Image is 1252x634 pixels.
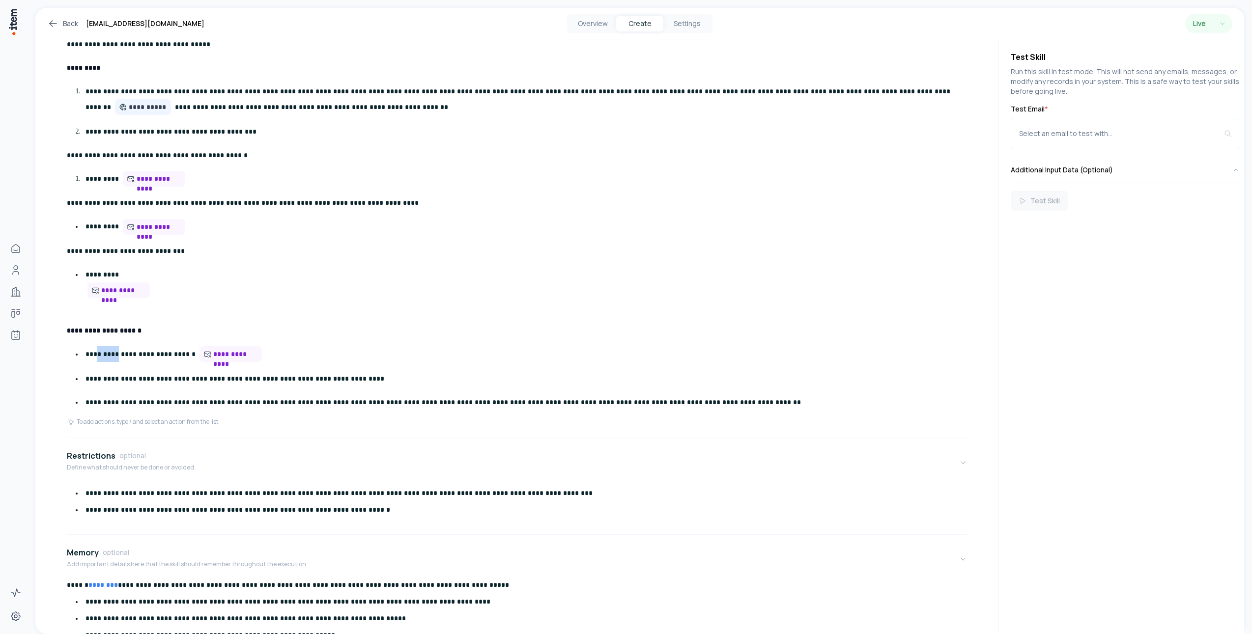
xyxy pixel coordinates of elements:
div: Select an email to test with... [1019,129,1224,138]
button: Overview [569,16,616,31]
div: To add actions, type / and select an action from the list. [67,418,220,426]
h4: Restrictions [67,450,115,462]
div: RestrictionsoptionalDefine what should never be done or avoided. [67,483,967,530]
a: Deals [6,303,26,323]
a: People [6,260,26,280]
span: optional [119,451,146,461]
p: Define what should never be done or avoided. [67,464,196,471]
span: optional [103,548,129,557]
a: Agents [6,325,26,345]
h4: Test Skill [1011,51,1240,63]
label: Test Email [1011,104,1240,114]
button: RestrictionsoptionalDefine what should never be done or avoided. [67,442,967,483]
a: Settings [6,606,26,626]
h4: Memory [67,547,99,558]
p: Run this skill in test mode. This will not send any emails, messages, or modify any records in yo... [1011,67,1240,96]
h1: [EMAIL_ADDRESS][DOMAIN_NAME] [86,18,204,29]
a: Home [6,239,26,258]
a: Back [47,18,78,29]
a: Activity [6,583,26,603]
img: Item Brain Logo [8,8,18,36]
button: Settings [663,16,711,31]
p: Add important details here that the skill should remember throughout the execution. [67,560,308,568]
button: Create [616,16,663,31]
button: Additional Input Data (Optional) [1011,157,1240,183]
button: MemoryoptionalAdd important details here that the skill should remember throughout the execution. [67,539,967,580]
a: Companies [6,282,26,302]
